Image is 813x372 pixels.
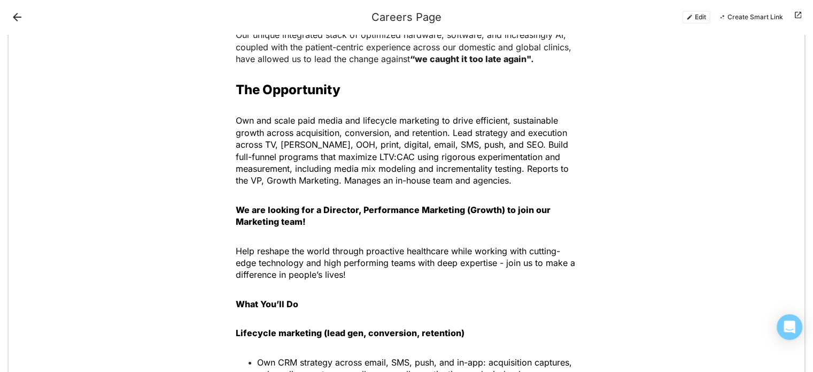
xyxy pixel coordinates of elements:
div: Careers Page [371,11,442,24]
span: Own and scale paid media and lifecycle marketing to drive efficient, sustainable growth across ac... [236,115,571,186]
div: Open Intercom Messenger [777,314,802,340]
button: Back [9,9,26,26]
strong: We are looking for a Director, Performance Marketing (Growth) to join our Marketing team! [236,204,553,227]
button: Create Smart Link [715,11,787,24]
span: Help reshape the world through proactive healthcare while working with cutting-edge technology an... [236,246,578,280]
strong: Lifecycle marketing (lead gen, conversion, retention) [236,328,464,338]
button: Edit [682,11,710,24]
strong: What You’ll Do [236,299,298,309]
strong: “we caught it too late again". [410,54,534,64]
strong: The Opportunity [236,82,340,97]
